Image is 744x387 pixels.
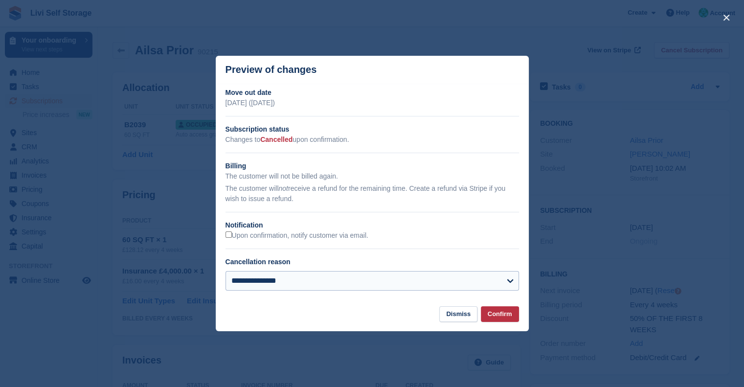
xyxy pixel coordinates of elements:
h2: Move out date [225,88,519,98]
h2: Subscription status [225,124,519,135]
p: [DATE] ([DATE]) [225,98,519,108]
p: The customer will not be billed again. [225,171,519,182]
button: Confirm [481,306,519,322]
button: Dismiss [439,306,477,322]
label: Upon confirmation, notify customer via email. [225,231,368,240]
label: Cancellation reason [225,258,291,266]
h2: Billing [225,161,519,171]
span: Cancelled [260,136,293,143]
em: not [278,184,288,192]
button: close [719,10,734,25]
p: Changes to upon confirmation. [225,135,519,145]
p: Preview of changes [225,64,317,75]
h2: Notification [225,220,519,230]
p: The customer will receive a refund for the remaining time. Create a refund via Stripe if you wish... [225,183,519,204]
input: Upon confirmation, notify customer via email. [225,231,232,238]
